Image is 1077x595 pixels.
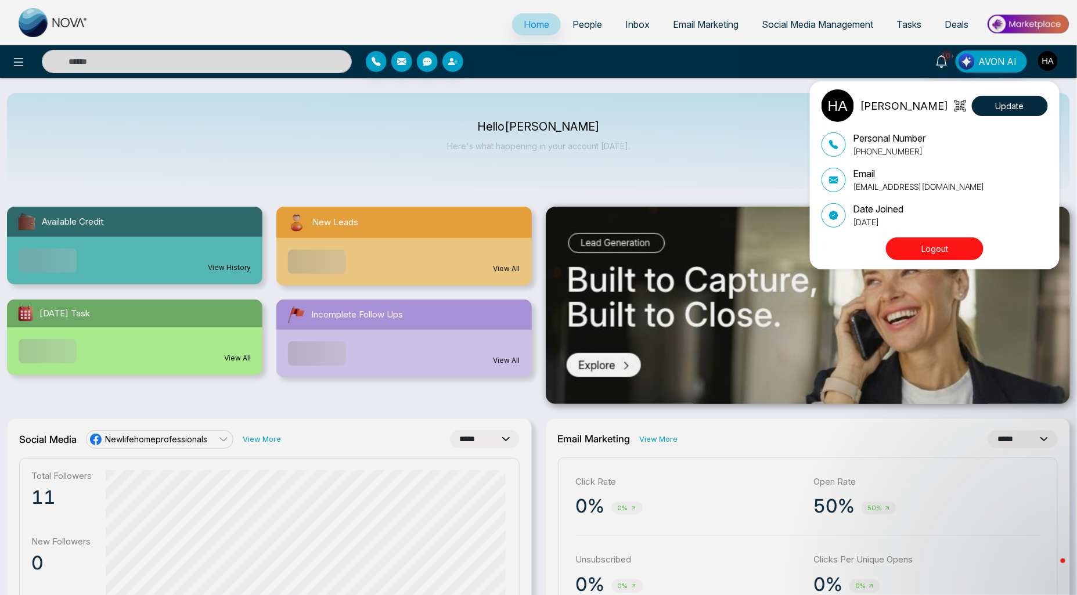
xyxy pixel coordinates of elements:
[853,216,903,228] p: [DATE]
[1038,556,1065,583] iframe: Intercom live chat
[886,237,984,260] button: Logout
[853,181,985,193] p: [EMAIL_ADDRESS][DOMAIN_NAME]
[853,202,903,216] p: Date Joined
[972,96,1048,116] button: Update
[860,98,948,114] p: [PERSON_NAME]
[853,131,925,145] p: Personal Number
[853,167,985,181] p: Email
[853,145,925,157] p: [PHONE_NUMBER]
[845,482,1077,564] iframe: Intercom notifications message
